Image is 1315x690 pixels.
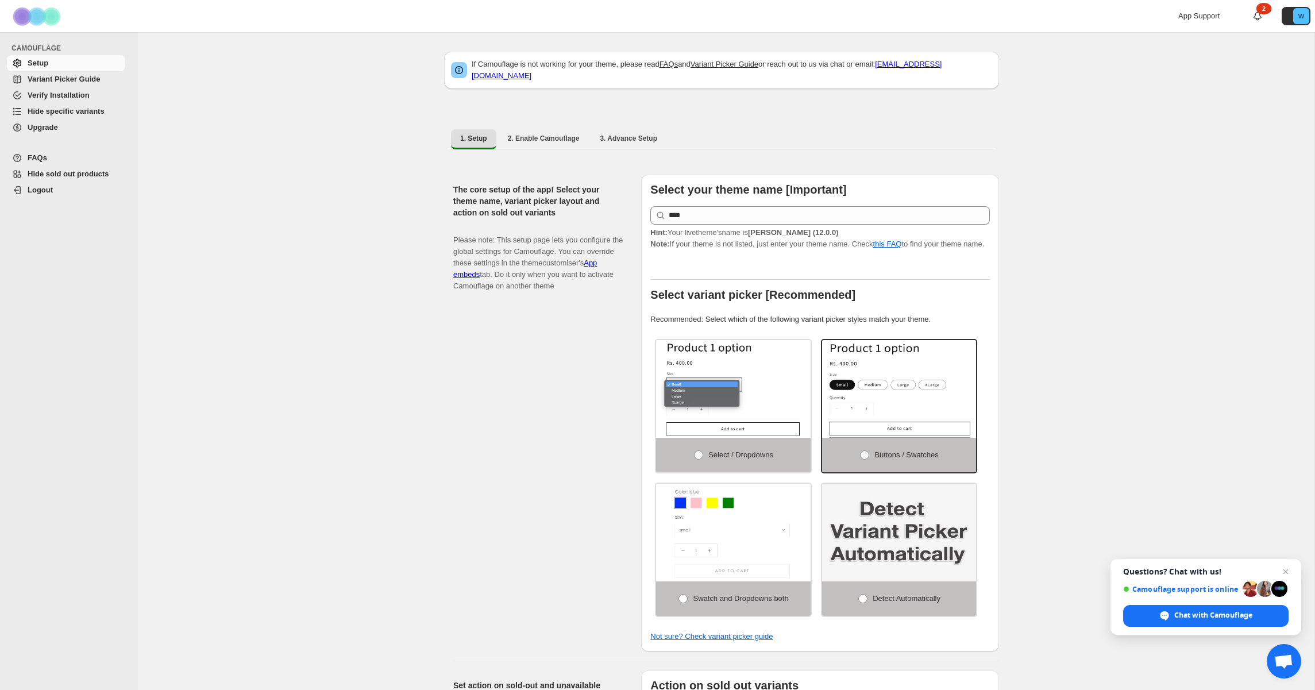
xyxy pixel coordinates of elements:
[1267,644,1301,679] div: Open chat
[1279,565,1293,579] span: Close chat
[472,59,992,82] p: If Camouflage is not working for your theme, please read and or reach out to us via chat or email:
[600,134,657,143] span: 3. Advance Setup
[1282,7,1310,25] button: Avatar with initials W
[28,91,90,99] span: Verify Installation
[1123,567,1289,576] span: Questions? Chat with us!
[873,240,902,248] a: this FAQ
[453,184,623,218] h2: The core setup of the app! Select your theme name, variant picker layout and action on sold out v...
[822,484,977,581] img: Detect Automatically
[7,166,125,182] a: Hide sold out products
[508,134,580,143] span: 2. Enable Camouflage
[11,44,130,53] span: CAMOUFLAGE
[1293,8,1309,24] span: Avatar with initials W
[1256,3,1271,14] div: 2
[1178,11,1220,20] span: App Support
[460,134,487,143] span: 1. Setup
[1123,585,1239,593] span: Camouflage support is online
[7,87,125,103] a: Verify Installation
[7,55,125,71] a: Setup
[656,484,811,581] img: Swatch and Dropdowns both
[650,228,838,237] span: Your live theme's name is
[691,60,758,68] a: Variant Picker Guide
[28,186,53,194] span: Logout
[7,71,125,87] a: Variant Picker Guide
[650,314,990,325] p: Recommended: Select which of the following variant picker styles match your theme.
[693,594,788,603] span: Swatch and Dropdowns both
[1298,13,1305,20] text: W
[28,153,47,162] span: FAQs
[1174,610,1252,620] span: Chat with Camouflage
[28,59,48,67] span: Setup
[7,182,125,198] a: Logout
[28,75,100,83] span: Variant Picker Guide
[453,223,623,292] p: Please note: This setup page lets you configure the global settings for Camouflage. You can overr...
[708,450,773,459] span: Select / Dropdowns
[7,103,125,120] a: Hide specific variants
[1123,605,1289,627] div: Chat with Camouflage
[748,228,839,237] strong: [PERSON_NAME] (12.0.0)
[9,1,67,32] img: Camouflage
[874,450,938,459] span: Buttons / Swatches
[660,60,678,68] a: FAQs
[28,107,105,115] span: Hide specific variants
[650,227,990,250] p: If your theme is not listed, just enter your theme name. Check to find your theme name.
[650,240,669,248] strong: Note:
[7,150,125,166] a: FAQs
[28,123,58,132] span: Upgrade
[822,340,977,438] img: Buttons / Swatches
[650,288,855,301] b: Select variant picker [Recommended]
[650,228,668,237] strong: Hint:
[873,594,940,603] span: Detect Automatically
[650,632,773,641] a: Not sure? Check variant picker guide
[7,120,125,136] a: Upgrade
[28,169,109,178] span: Hide sold out products
[650,183,846,196] b: Select your theme name [Important]
[656,340,811,438] img: Select / Dropdowns
[1252,10,1263,22] a: 2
